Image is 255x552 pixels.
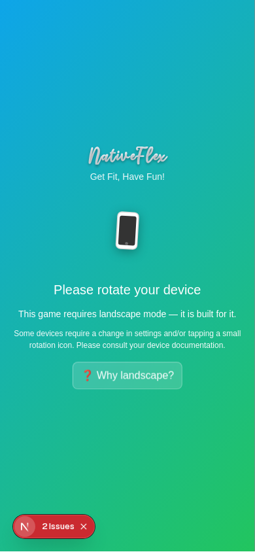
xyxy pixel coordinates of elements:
h2: Please rotate your device [10,281,245,300]
p: Get Fit, Have Fun! [10,170,245,184]
p: This game requires landscape mode — it is built for it. [10,308,245,322]
h1: NativeFlex [10,147,245,165]
button: ❓ Why landscape? [73,362,183,390]
p: Some devices require a change in settings and/or tapping a small rotation icon. Please consult yo... [10,328,245,352]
